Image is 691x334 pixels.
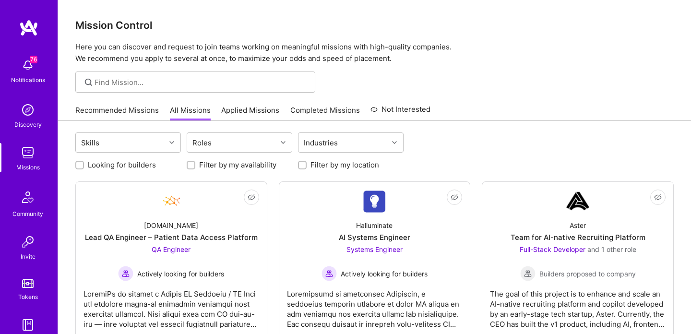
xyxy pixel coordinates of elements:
[490,281,666,329] div: The goal of this project is to enhance and scale an AI-native recruiting platform and copilot dev...
[356,220,393,230] div: Halluminate
[18,56,37,75] img: bell
[152,245,191,253] span: QA Engineer
[392,140,397,145] i: icon Chevron
[83,190,259,331] a: Company Logo[DOMAIN_NAME]Lead QA Engineer – Patient Data Access PlatformQA Engineer Actively look...
[654,193,662,201] i: icon EyeClosed
[287,281,463,329] div: Loremipsumd si ametconsec Adipiscin, e seddoeius temporin utlabore et dolor MA aliqua en adm veni...
[75,41,674,64] p: Here you can discover and request to join teams working on meaningful missions with high-quality ...
[539,269,636,279] span: Builders proposed to company
[281,140,286,145] i: icon Chevron
[30,56,37,63] span: 76
[22,279,34,288] img: tokens
[88,160,156,170] label: Looking for builders
[190,136,214,150] div: Roles
[370,104,430,121] a: Not Interested
[144,220,198,230] div: [DOMAIN_NAME]
[160,190,183,213] img: Company Logo
[18,143,37,162] img: teamwork
[451,193,458,201] i: icon EyeClosed
[341,269,428,279] span: Actively looking for builders
[587,245,636,253] span: and 1 other role
[12,209,43,219] div: Community
[169,140,174,145] i: icon Chevron
[287,190,463,331] a: Company LogoHalluminateAI Systems EngineerSystems Engineer Actively looking for buildersActively ...
[14,119,42,130] div: Discovery
[21,251,36,262] div: Invite
[137,269,224,279] span: Actively looking for builders
[520,266,536,281] img: Builders proposed to company
[19,19,38,36] img: logo
[363,190,386,213] img: Company Logo
[199,160,276,170] label: Filter by my availability
[79,136,102,150] div: Skills
[339,232,410,242] div: AI Systems Engineer
[511,232,645,242] div: Team for AI-native Recruiting Platform
[570,220,586,230] div: Aster
[18,100,37,119] img: discovery
[18,232,37,251] img: Invite
[290,105,360,121] a: Completed Missions
[118,266,133,281] img: Actively looking for builders
[248,193,255,201] i: icon EyeClosed
[322,266,337,281] img: Actively looking for builders
[346,245,403,253] span: Systems Engineer
[301,136,340,150] div: Industries
[75,105,159,121] a: Recommended Missions
[83,281,259,329] div: LoremiPs do sitamet c Adipis EL Seddoeiu / TE Inci utl etdolore magna-al enimadmin veniamqui nost...
[18,292,38,302] div: Tokens
[490,190,666,331] a: Company LogoAsterTeam for AI-native Recruiting PlatformFull-Stack Developer and 1 other roleBuild...
[75,19,674,31] h3: Mission Control
[95,77,308,87] input: Find Mission...
[16,162,40,172] div: Missions
[310,160,379,170] label: Filter by my location
[520,245,585,253] span: Full-Stack Developer
[170,105,211,121] a: All Missions
[16,186,39,209] img: Community
[221,105,279,121] a: Applied Missions
[11,75,45,85] div: Notifications
[566,190,589,213] img: Company Logo
[85,232,258,242] div: Lead QA Engineer – Patient Data Access Platform
[83,77,94,88] i: icon SearchGrey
